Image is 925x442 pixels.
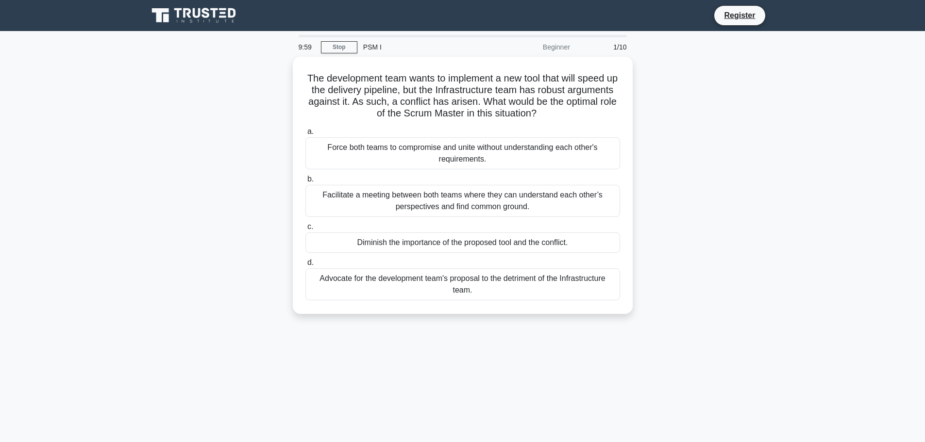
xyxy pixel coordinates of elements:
[305,185,620,217] div: Facilitate a meeting between both teams where they can understand each other’s perspectives and f...
[304,72,621,120] h5: The development team wants to implement a new tool that will speed up the delivery pipeline, but ...
[307,127,314,135] span: a.
[576,37,633,57] div: 1/10
[491,37,576,57] div: Beginner
[321,41,357,53] a: Stop
[307,175,314,183] span: b.
[718,9,761,21] a: Register
[357,37,491,57] div: PSM I
[307,258,314,266] span: d.
[305,137,620,169] div: Force both teams to compromise and unite without understanding each other's requirements.
[293,37,321,57] div: 9:59
[307,222,313,230] span: c.
[305,232,620,253] div: Diminish the importance of the proposed tool and the conflict.
[305,268,620,300] div: Advocate for the development team's proposal to the detriment of the Infrastructure team.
